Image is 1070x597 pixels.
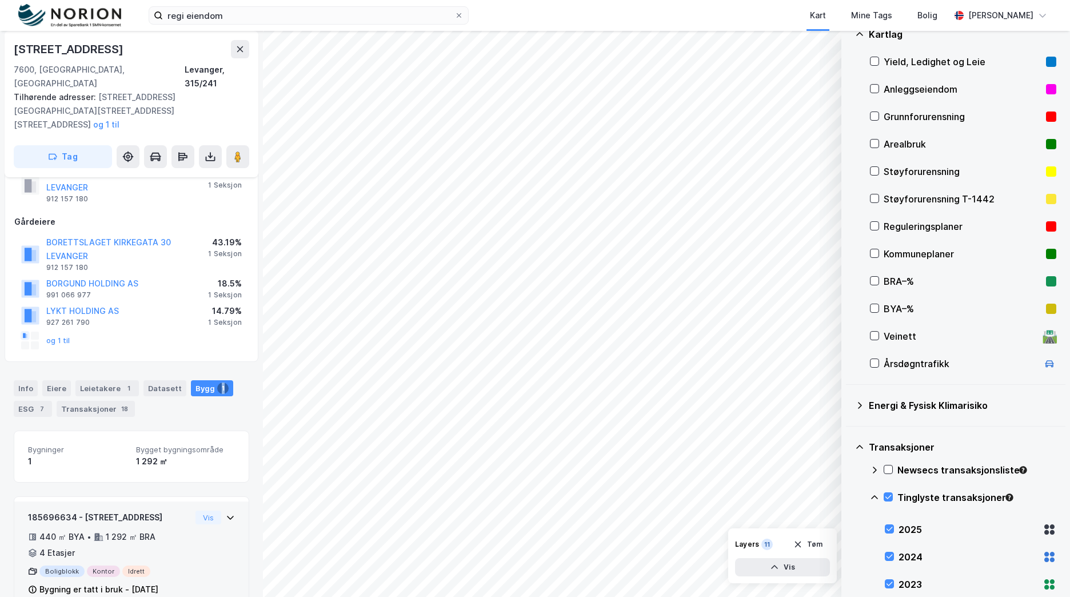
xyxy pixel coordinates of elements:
[106,530,155,544] div: 1 292 ㎡ BRA
[884,357,1038,371] div: Årsdøgntrafikk
[851,9,892,22] div: Mine Tags
[897,491,1056,504] div: Tinglyste transaksjoner
[46,290,91,300] div: 991 066 977
[869,440,1056,454] div: Transaksjoner
[761,539,773,550] div: 11
[39,546,75,560] div: 4 Etasjer
[208,236,242,249] div: 43.19%
[899,578,1038,591] div: 2023
[14,90,240,132] div: [STREET_ADDRESS][GEOGRAPHIC_DATA][STREET_ADDRESS][STREET_ADDRESS]
[208,304,242,318] div: 14.79%
[18,4,121,27] img: norion-logo.80e7a08dc31c2e691866.png
[208,277,242,290] div: 18.5%
[75,380,139,396] div: Leietakere
[28,511,191,524] div: 185696634 - [STREET_ADDRESS]
[786,535,830,554] button: Tøm
[14,63,185,90] div: 7600, [GEOGRAPHIC_DATA], [GEOGRAPHIC_DATA]
[14,92,98,102] span: Tilhørende adresser:
[42,380,71,396] div: Eiere
[884,110,1041,124] div: Grunnforurensning
[735,558,830,576] button: Vis
[14,215,249,229] div: Gårdeiere
[119,403,130,415] div: 18
[899,523,1038,536] div: 2025
[39,530,85,544] div: 440 ㎡ BYA
[1018,465,1028,475] div: Tooltip anchor
[217,383,229,394] div: 1
[884,165,1041,178] div: Støyforurensning
[39,583,158,596] div: Bygning er tatt i bruk - [DATE]
[208,249,242,258] div: 1 Seksjon
[136,455,235,468] div: 1 292 ㎡
[14,40,126,58] div: [STREET_ADDRESS]
[46,263,88,272] div: 912 157 180
[208,290,242,300] div: 1 Seksjon
[195,511,221,524] button: Vis
[884,220,1041,233] div: Reguleringsplaner
[884,192,1041,206] div: Støyforurensning T-1442
[46,194,88,204] div: 912 157 180
[136,445,235,455] span: Bygget bygningsområde
[884,55,1041,69] div: Yield, Ledighet og Leie
[14,380,38,396] div: Info
[1004,492,1015,503] div: Tooltip anchor
[208,181,242,190] div: 1 Seksjon
[57,401,135,417] div: Transaksjoner
[123,383,134,394] div: 1
[163,7,454,24] input: Søk på adresse, matrikkel, gårdeiere, leietakere eller personer
[36,403,47,415] div: 7
[191,380,233,396] div: Bygg
[87,532,91,542] div: •
[884,302,1041,316] div: BYA–%
[208,318,242,327] div: 1 Seksjon
[1013,542,1070,597] div: Kontrollprogram for chat
[14,145,112,168] button: Tag
[1013,542,1070,597] iframe: Chat Widget
[897,463,1056,477] div: Newsecs transaksjonsliste
[185,63,249,90] div: Levanger, 315/241
[1042,329,1057,344] div: 🛣️
[46,318,90,327] div: 927 261 790
[968,9,1033,22] div: [PERSON_NAME]
[884,82,1041,96] div: Anleggseiendom
[810,9,826,22] div: Kart
[28,445,127,455] span: Bygninger
[884,247,1041,261] div: Kommuneplaner
[899,550,1038,564] div: 2024
[735,540,759,549] div: Layers
[884,274,1041,288] div: BRA–%
[869,399,1056,412] div: Energi & Fysisk Klimarisiko
[28,455,127,468] div: 1
[143,380,186,396] div: Datasett
[917,9,937,22] div: Bolig
[884,137,1041,151] div: Arealbruk
[884,329,1038,343] div: Veinett
[14,401,52,417] div: ESG
[869,27,1056,41] div: Kartlag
